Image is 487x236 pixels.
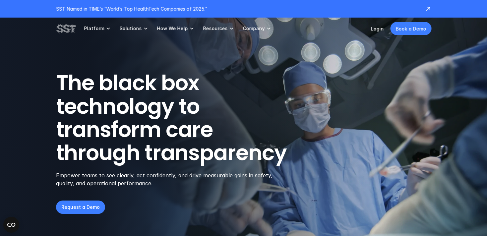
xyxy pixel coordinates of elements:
[56,71,319,165] h1: The black box technology to transform care through transparency
[84,26,104,31] p: Platform
[157,26,188,31] p: How We Help
[119,26,142,31] p: Solutions
[56,5,418,12] p: SST Named in TIME’s “World’s Top HealthTech Companies of 2025."
[56,23,76,34] img: SST logo
[61,204,100,210] p: Request a Demo
[56,171,281,187] p: Empower teams to see clearly, act confidently, and drive measurable gains in safety, quality, and...
[56,201,105,214] a: Request a Demo
[396,25,426,32] p: Book a Demo
[84,18,111,39] a: Platform
[203,26,227,31] p: Resources
[3,217,19,233] button: Open CMP widget
[390,22,431,35] a: Book a Demo
[243,26,265,31] p: Company
[371,26,384,31] a: Login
